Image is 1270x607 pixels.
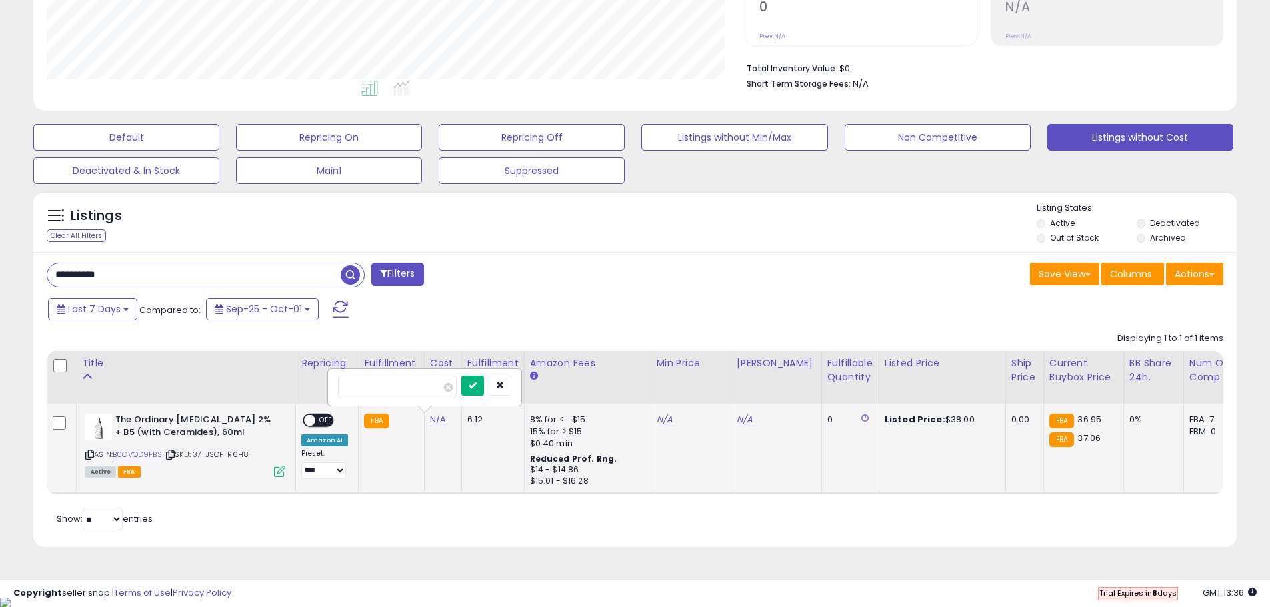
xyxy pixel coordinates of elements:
span: N/A [853,77,869,90]
label: Archived [1150,232,1186,243]
div: Cost [430,356,456,370]
div: Amazon AI [301,434,348,446]
div: 15% for > $15 [530,426,641,438]
strong: Copyright [13,586,62,599]
div: FBM: 0 [1189,426,1233,438]
span: | SKU: 37-JSCF-R6H8 [164,449,249,460]
b: The Ordinary [MEDICAL_DATA] 2% + B5 (with Ceramides), 60ml [115,414,277,442]
button: Filters [371,263,423,286]
b: Listed Price: [885,413,945,426]
div: $14 - $14.86 [530,464,641,476]
p: Listing States: [1037,202,1237,215]
span: All listings currently available for purchase on Amazon [85,466,116,478]
div: Current Buybox Price [1049,356,1118,384]
span: 36.95 [1077,413,1101,426]
div: Amazon Fees [530,356,645,370]
button: Suppressed [439,157,625,184]
div: Listed Price [885,356,1000,370]
div: BB Share 24h. [1129,356,1178,384]
button: Repricing Off [439,124,625,151]
a: Privacy Policy [173,586,231,599]
small: Prev: N/A [1005,32,1031,40]
div: Displaying 1 to 1 of 1 items [1117,332,1223,345]
small: Amazon Fees. [530,370,538,382]
div: $38.00 [885,414,995,426]
div: 6.12 [467,414,514,426]
button: Repricing On [236,124,422,151]
div: [PERSON_NAME] [737,356,816,370]
div: Fulfillable Quantity [827,356,873,384]
div: 0 [827,414,869,426]
a: Terms of Use [114,586,171,599]
button: Columns [1101,263,1164,285]
button: Non Competitive [845,124,1031,151]
div: Min Price [657,356,725,370]
a: N/A [657,413,673,426]
button: Last 7 Days [48,298,137,320]
label: Active [1050,217,1075,229]
button: Sep-25 - Oct-01 [206,298,319,320]
span: 2025-10-9 13:36 GMT [1203,586,1257,599]
div: FBA: 7 [1189,414,1233,426]
div: $15.01 - $16.28 [530,476,641,487]
div: 8% for <= $15 [530,414,641,426]
button: Actions [1166,263,1223,285]
h5: Listings [71,207,122,225]
div: Clear All Filters [47,229,106,242]
span: Show: entries [57,512,153,525]
label: Out of Stock [1050,232,1099,243]
button: Deactivated & In Stock [33,157,219,184]
li: $0 [747,59,1213,75]
button: Main1 [236,157,422,184]
small: Prev: N/A [759,32,785,40]
div: Preset: [301,449,348,479]
a: N/A [430,413,446,426]
div: 0.00 [1011,414,1033,426]
img: 212Osahny1L._SL40_.jpg [85,414,112,440]
div: 0% [1129,414,1173,426]
small: FBA [1049,414,1074,428]
b: Short Term Storage Fees: [747,78,851,89]
label: Deactivated [1150,217,1200,229]
b: Total Inventory Value: [747,63,837,74]
div: Fulfillment Cost [467,356,519,384]
b: Reduced Prof. Rng. [530,453,617,464]
span: Trial Expires in days [1099,588,1177,598]
div: Ship Price [1011,356,1038,384]
span: OFF [315,415,337,426]
button: Listings without Cost [1047,124,1233,151]
div: seller snap | | [13,587,231,600]
small: FBA [1049,432,1074,447]
div: Fulfillment [364,356,418,370]
small: FBA [364,414,389,428]
span: 37.06 [1077,432,1101,444]
div: Title [82,356,290,370]
div: ASIN: [85,414,285,476]
span: Last 7 Days [68,303,121,316]
span: Compared to: [139,304,201,316]
button: Save View [1030,263,1099,285]
div: $0.40 min [530,438,641,450]
span: Columns [1110,267,1152,281]
span: Sep-25 - Oct-01 [226,303,302,316]
span: FBA [118,466,141,478]
div: Num of Comp. [1189,356,1238,384]
button: Listings without Min/Max [641,124,827,151]
button: Default [33,124,219,151]
a: N/A [737,413,753,426]
a: B0CVQD9FBS [113,449,162,460]
b: 8 [1152,588,1157,598]
div: Repricing [301,356,353,370]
